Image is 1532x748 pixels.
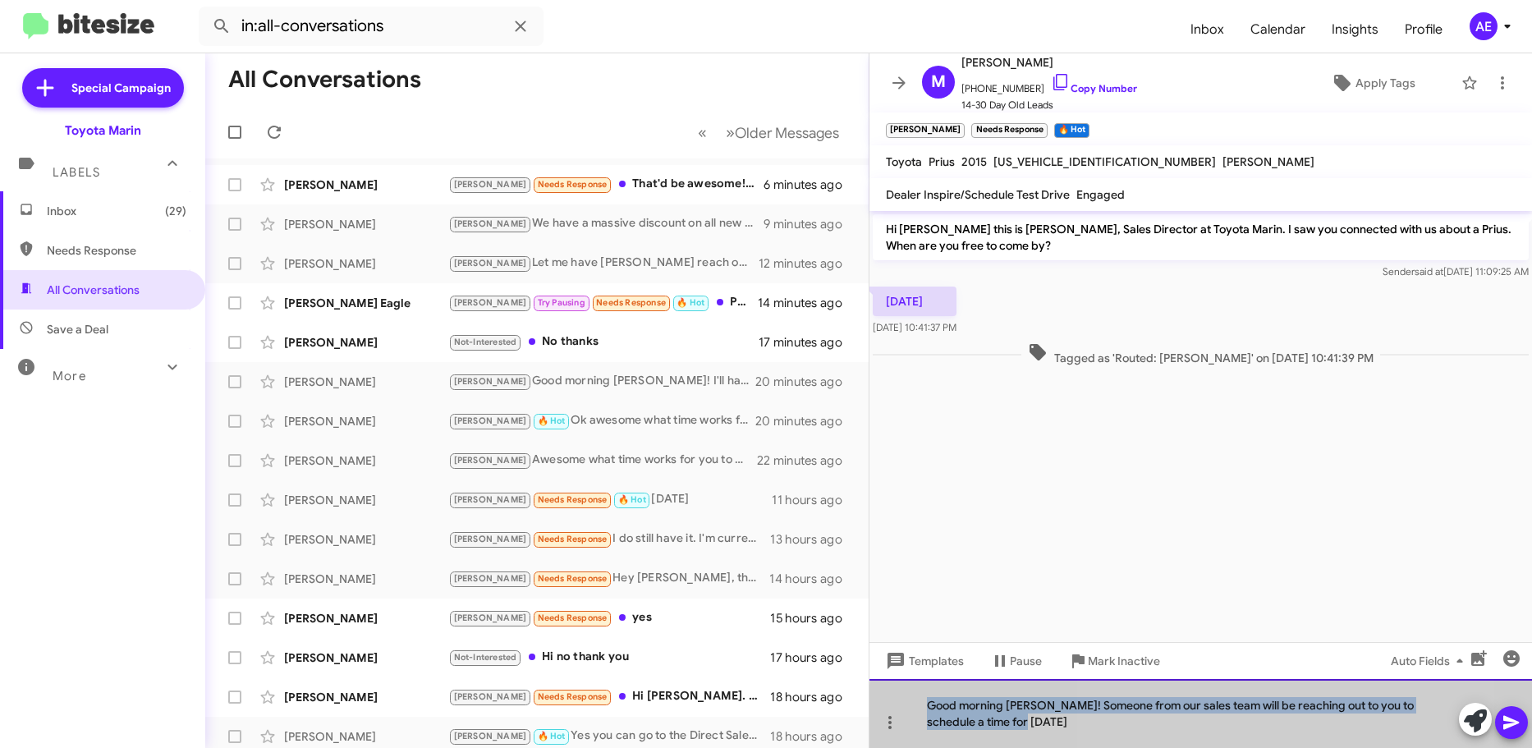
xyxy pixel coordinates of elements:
[961,154,987,169] span: 2015
[284,531,448,548] div: [PERSON_NAME]
[1391,646,1470,676] span: Auto Fields
[448,569,769,588] div: Hey [PERSON_NAME], thanks for reaching out. I was more so just curious about my resale value as o...
[757,452,855,469] div: 22 minutes ago
[53,165,100,180] span: Labels
[228,67,421,93] h1: All Conversations
[770,728,855,745] div: 18 hours ago
[1319,6,1392,53] a: Insights
[448,372,757,391] div: Good morning [PERSON_NAME]! I'll have one someone from our buying team reach out to you shortly
[538,573,608,584] span: Needs Response
[538,179,608,190] span: Needs Response
[869,646,977,676] button: Templates
[454,691,527,702] span: [PERSON_NAME]
[1415,265,1443,278] span: said at
[1088,646,1160,676] span: Mark Inactive
[53,369,86,383] span: More
[886,123,965,138] small: [PERSON_NAME]
[770,531,855,548] div: 13 hours ago
[284,374,448,390] div: [PERSON_NAME]
[1021,342,1380,366] span: Tagged as 'Routed: [PERSON_NAME]' on [DATE] 10:41:39 PM
[454,218,527,229] span: [PERSON_NAME]
[770,610,855,626] div: 15 hours ago
[1222,154,1314,169] span: [PERSON_NAME]
[1055,646,1173,676] button: Mark Inactive
[448,451,757,470] div: Awesome what time works for you to come in?
[448,648,770,667] div: Hi no thank you
[961,53,1137,72] span: [PERSON_NAME]
[22,68,184,108] a: Special Campaign
[929,154,955,169] span: Prius
[1392,6,1456,53] a: Profile
[759,255,855,272] div: 12 minutes ago
[454,534,527,544] span: [PERSON_NAME]
[165,203,186,219] span: (29)
[284,452,448,469] div: [PERSON_NAME]
[454,652,517,663] span: Not-Interested
[284,610,448,626] div: [PERSON_NAME]
[538,731,566,741] span: 🔥 Hot
[1292,68,1454,98] button: Apply Tags
[971,123,1047,138] small: Needs Response
[869,679,1532,748] div: Good morning [PERSON_NAME]! Someone from our sales team will be reaching out to you to schedule a...
[454,613,527,623] span: [PERSON_NAME]
[284,413,448,429] div: [PERSON_NAME]
[1177,6,1237,53] a: Inbox
[71,80,171,96] span: Special Campaign
[1010,646,1042,676] span: Pause
[448,293,758,312] div: Probably [DATE].
[689,116,849,149] nav: Page navigation example
[764,177,855,193] div: 6 minutes ago
[448,727,770,746] div: Yes you can go to the Direct Sales building and ask for [PERSON_NAME]
[448,608,770,627] div: yes
[284,216,448,232] div: [PERSON_NAME]
[961,72,1137,97] span: [PHONE_NUMBER]
[873,287,956,316] p: [DATE]
[688,116,717,149] button: Previous
[1054,123,1089,138] small: 🔥 Hot
[284,255,448,272] div: [PERSON_NAME]
[977,646,1055,676] button: Pause
[1237,6,1319,53] a: Calendar
[698,122,707,143] span: «
[454,455,527,466] span: [PERSON_NAME]
[758,295,855,311] div: 14 minutes ago
[284,334,448,351] div: [PERSON_NAME]
[538,415,566,426] span: 🔥 Hot
[726,122,735,143] span: »
[454,179,527,190] span: [PERSON_NAME]
[448,175,764,194] div: That'd be awesome! That's what I thought, but [PERSON_NAME] said otherwise, or at least that's wh...
[1076,187,1125,202] span: Engaged
[886,187,1070,202] span: Dealer Inspire/Schedule Test Drive
[618,494,646,505] span: 🔥 Hot
[769,571,855,587] div: 14 hours ago
[886,154,922,169] span: Toyota
[596,297,666,308] span: Needs Response
[538,613,608,623] span: Needs Response
[759,334,855,351] div: 17 minutes ago
[1378,646,1483,676] button: Auto Fields
[961,97,1137,113] span: 14-30 Day Old Leads
[1470,12,1498,40] div: AE
[47,282,140,298] span: All Conversations
[1051,82,1137,94] a: Copy Number
[873,321,956,333] span: [DATE] 10:41:37 PM
[284,492,448,508] div: [PERSON_NAME]
[454,494,527,505] span: [PERSON_NAME]
[454,731,527,741] span: [PERSON_NAME]
[284,728,448,745] div: [PERSON_NAME]
[448,214,764,233] div: We have a massive discount on all new Tacoma models (5K off) and special financing as low as 2.99%
[931,69,946,95] span: M
[47,242,186,259] span: Needs Response
[757,413,855,429] div: 20 minutes ago
[454,376,527,387] span: [PERSON_NAME]
[677,297,704,308] span: 🔥 Hot
[448,530,770,548] div: I do still have it. I'm currently using it until I can have my transmission installed in my truck...
[538,691,608,702] span: Needs Response
[883,646,964,676] span: Templates
[454,415,527,426] span: [PERSON_NAME]
[47,321,108,337] span: Save a Deal
[448,333,759,351] div: No thanks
